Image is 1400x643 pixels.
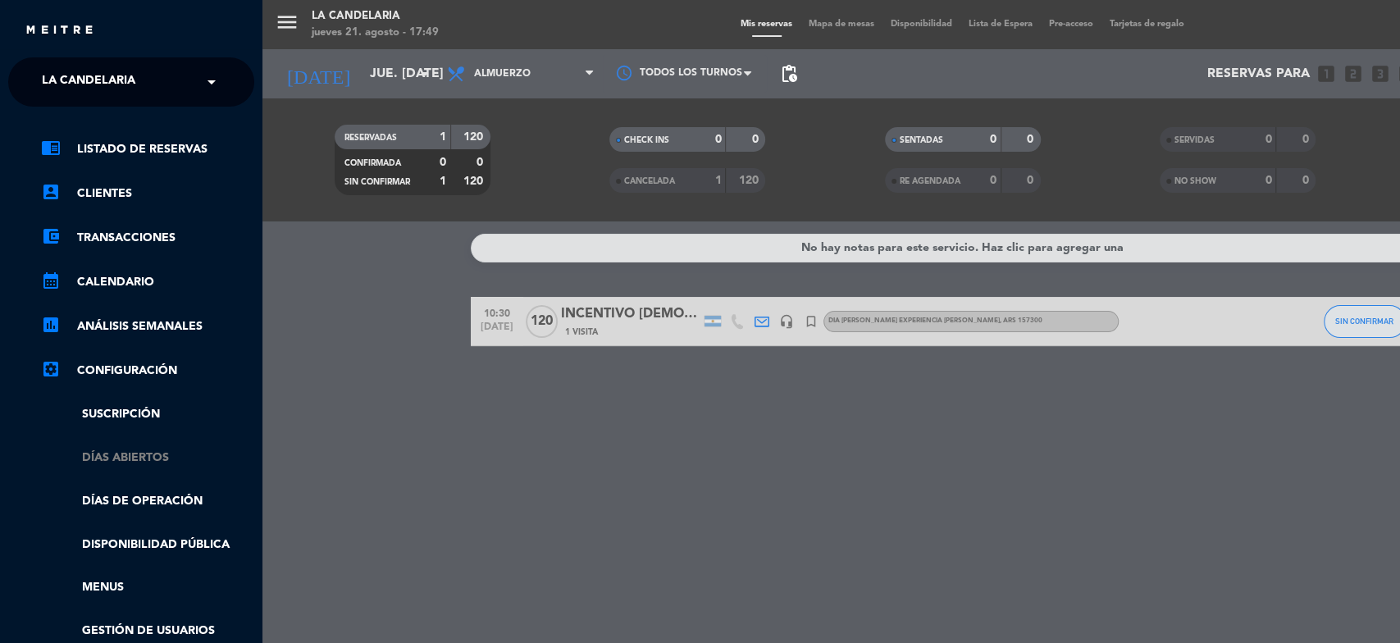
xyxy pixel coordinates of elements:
i: account_box [41,182,61,202]
a: Días de Operación [41,492,254,511]
i: assessment [41,315,61,335]
a: Configuración [41,361,254,381]
a: account_balance_walletTransacciones [41,228,254,248]
a: chrome_reader_modeListado de Reservas [41,139,254,159]
span: LA CANDELARIA [42,65,135,99]
span: pending_actions [779,64,799,84]
a: Días abiertos [41,449,254,467]
i: settings_applications [41,359,61,379]
a: Gestión de usuarios [41,622,254,641]
img: MEITRE [25,25,94,37]
a: account_boxClientes [41,184,254,203]
a: Disponibilidad pública [41,536,254,554]
a: assessmentANÁLISIS SEMANALES [41,317,254,336]
i: calendar_month [41,271,61,290]
i: account_balance_wallet [41,226,61,246]
a: Suscripción [41,405,254,424]
a: Menus [41,578,254,597]
i: chrome_reader_mode [41,138,61,157]
a: calendar_monthCalendario [41,272,254,292]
